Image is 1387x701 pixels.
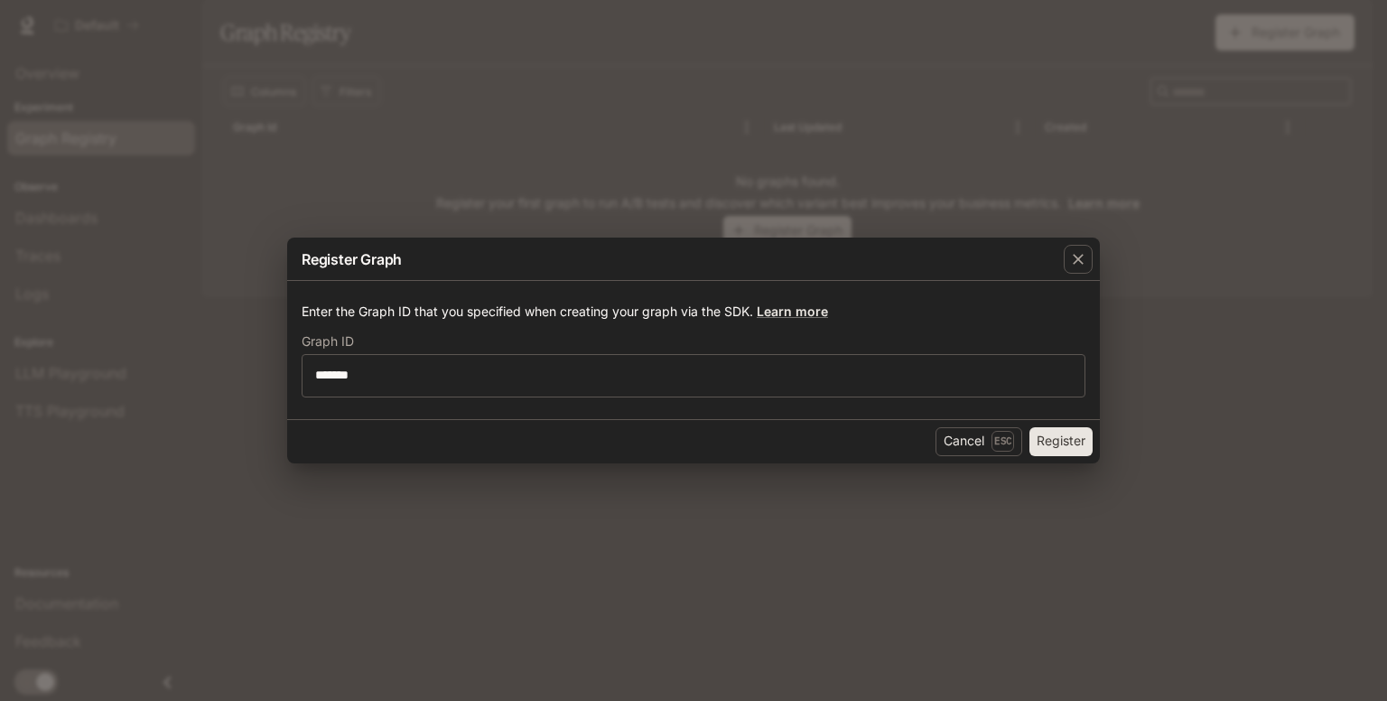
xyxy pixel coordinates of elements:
[302,335,354,348] p: Graph ID
[1029,427,1093,456] button: Register
[302,303,1085,321] p: Enter the Graph ID that you specified when creating your graph via the SDK.
[757,304,828,319] a: Learn more
[936,427,1022,456] button: CancelEsc
[302,248,402,270] p: Register Graph
[991,431,1014,451] p: Esc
